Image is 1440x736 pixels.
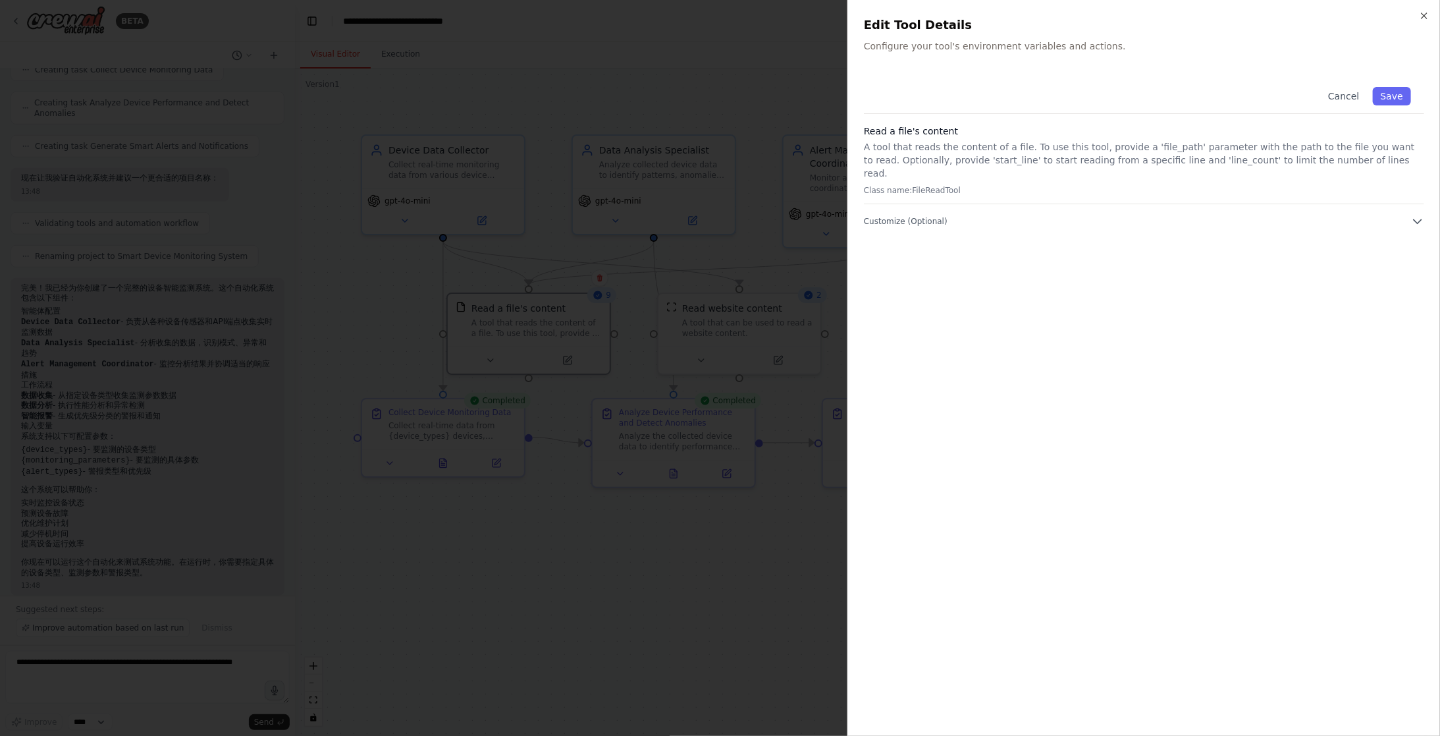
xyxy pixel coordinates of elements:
[864,140,1424,180] p: A tool that reads the content of a file. To use this tool, provide a 'file_path' parameter with t...
[1373,87,1411,105] button: Save
[1320,87,1367,105] button: Cancel
[864,125,1424,138] h3: Read a file's content
[864,40,1424,53] p: Configure your tool's environment variables and actions.
[864,185,1424,196] p: Class name: FileReadTool
[864,16,1424,34] h2: Edit Tool Details
[864,216,947,227] span: Customize (Optional)
[864,215,1424,228] button: Customize (Optional)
